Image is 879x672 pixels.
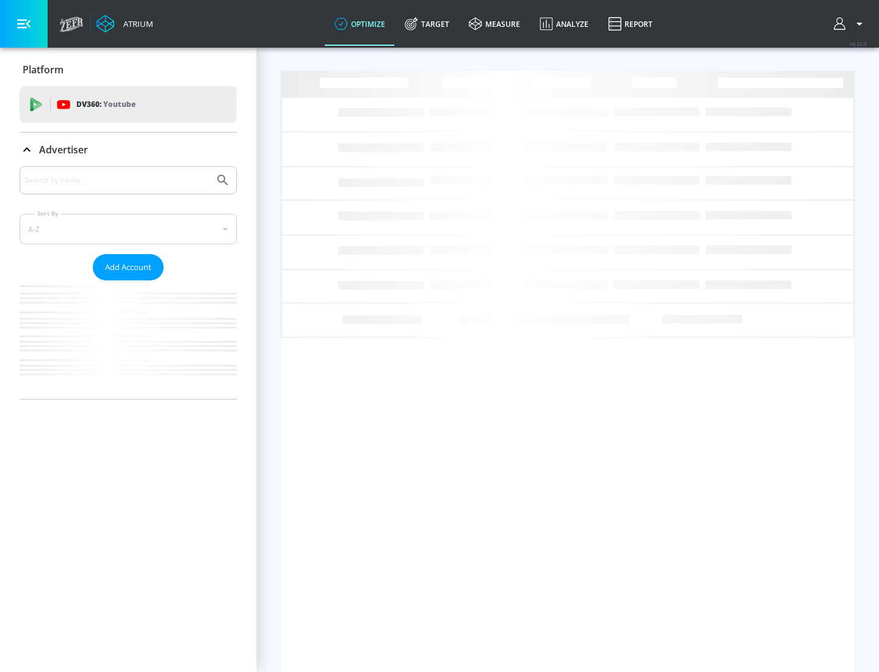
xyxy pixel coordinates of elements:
a: Report [598,2,662,46]
p: Platform [23,63,63,76]
div: Platform [20,53,237,87]
div: DV360: Youtube [20,86,237,123]
div: Advertiser [20,133,237,167]
p: Advertiser [39,143,88,156]
input: Search by name [24,172,209,188]
button: Add Account [93,254,164,280]
a: measure [459,2,530,46]
a: optimize [325,2,395,46]
a: Analyze [530,2,598,46]
div: Advertiser [20,166,237,399]
a: Atrium [96,15,153,33]
nav: list of Advertiser [20,280,237,399]
p: Youtube [103,98,136,111]
div: A-Z [20,214,237,244]
div: Atrium [118,18,153,29]
a: Target [395,2,459,46]
label: Sort By [35,210,61,217]
span: v 4.32.0 [850,40,867,47]
span: Add Account [105,260,151,274]
p: DV360: [76,98,136,111]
